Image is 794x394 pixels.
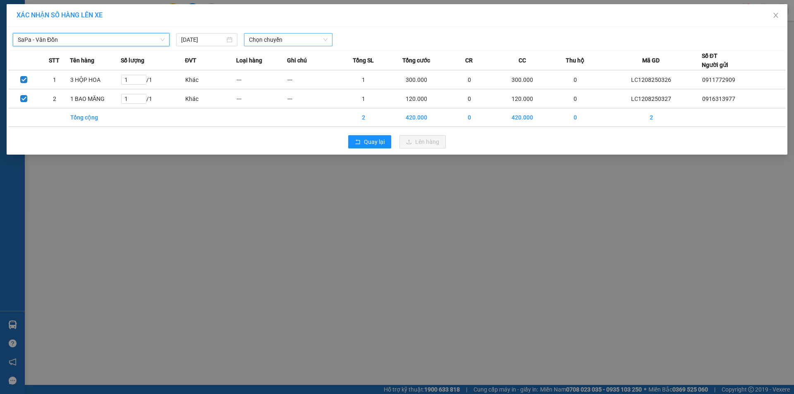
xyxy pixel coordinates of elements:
[236,70,287,89] td: ---
[550,108,601,127] td: 0
[39,89,70,108] td: 2
[17,11,103,19] span: XÁC NHẬN SỐ HÀNG LÊN XE
[389,70,444,89] td: 300.000
[601,70,702,89] td: LC1208250326
[702,96,735,102] span: 0916313977
[495,89,550,108] td: 120.000
[566,56,584,65] span: Thu hộ
[338,89,389,108] td: 1
[399,135,446,148] button: uploadLên hàng
[402,56,430,65] span: Tổng cước
[236,56,262,65] span: Loại hàng
[444,70,495,89] td: 0
[519,56,526,65] span: CC
[70,89,121,108] td: 1 BAO MĂNG
[18,33,165,46] span: SaPa - Vân Đồn
[236,89,287,108] td: ---
[49,56,60,65] span: STT
[495,70,550,89] td: 300.000
[444,108,495,127] td: 0
[348,135,391,148] button: rollbackQuay lại
[764,4,787,27] button: Close
[355,139,361,146] span: rollback
[389,89,444,108] td: 120.000
[642,56,660,65] span: Mã GD
[550,70,601,89] td: 0
[287,56,307,65] span: Ghi chú
[70,108,121,127] td: Tổng cộng
[364,137,385,146] span: Quay lại
[495,108,550,127] td: 420.000
[601,108,702,127] td: 2
[185,89,236,108] td: Khác
[550,89,601,108] td: 0
[287,70,338,89] td: ---
[353,56,374,65] span: Tổng SL
[287,89,338,108] td: ---
[185,56,196,65] span: ĐVT
[39,70,70,89] td: 1
[121,70,185,89] td: / 1
[70,56,94,65] span: Tên hàng
[772,12,779,19] span: close
[444,89,495,108] td: 0
[185,70,236,89] td: Khác
[70,70,121,89] td: 3 HỘP HOA
[389,108,444,127] td: 420.000
[702,51,728,69] div: Số ĐT Người gửi
[249,33,328,46] span: Chọn chuyến
[465,56,473,65] span: CR
[181,35,225,44] input: 12/08/2025
[338,108,389,127] td: 2
[121,56,144,65] span: Số lượng
[338,70,389,89] td: 1
[702,76,735,83] span: 0911772909
[121,89,185,108] td: / 1
[601,89,702,108] td: LC1208250327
